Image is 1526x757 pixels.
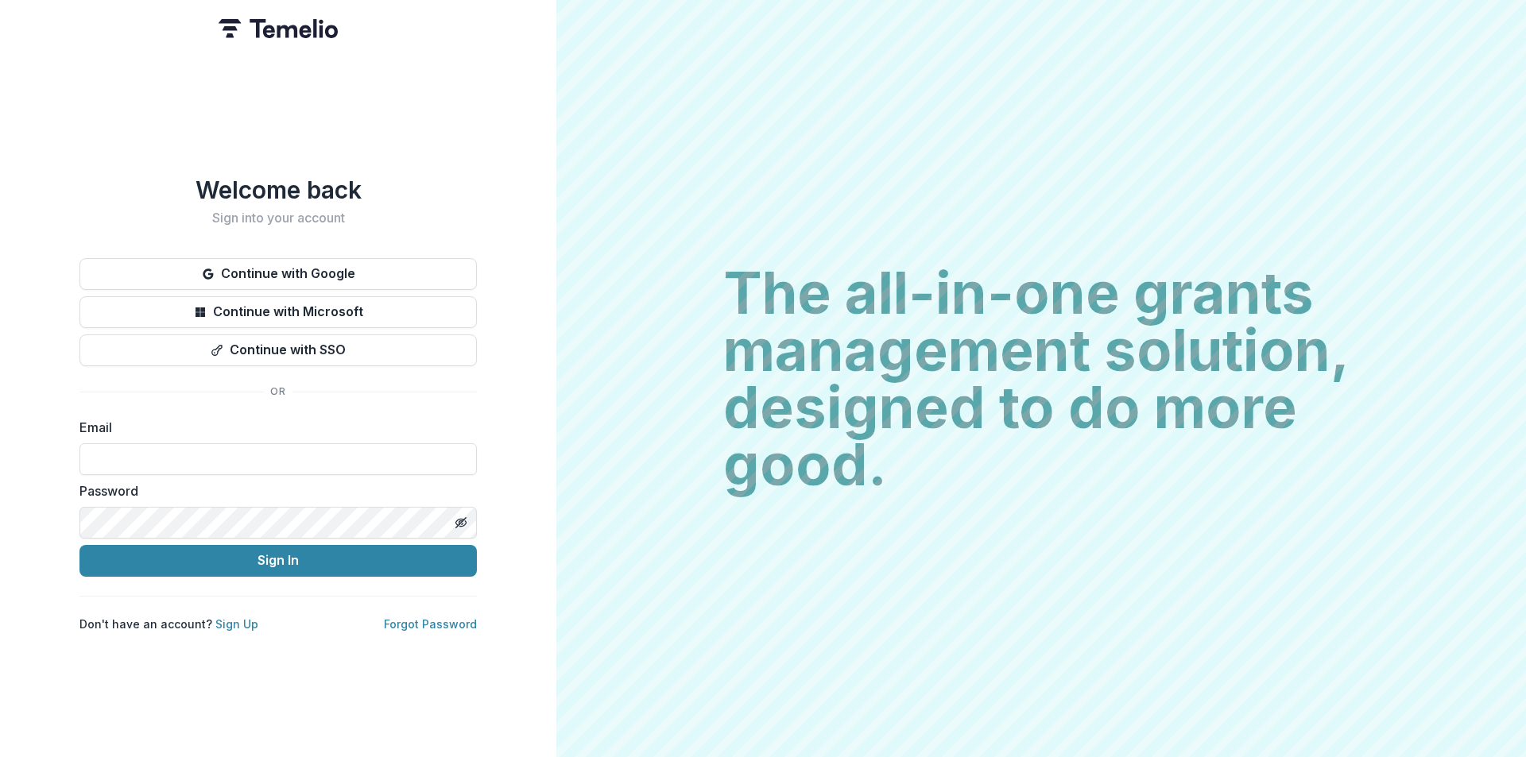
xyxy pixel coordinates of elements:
button: Sign In [79,545,477,577]
p: Don't have an account? [79,616,258,632]
label: Password [79,481,467,500]
button: Continue with SSO [79,334,477,366]
a: Sign Up [215,617,258,631]
h1: Welcome back [79,176,477,204]
a: Forgot Password [384,617,477,631]
button: Continue with Google [79,258,477,290]
button: Toggle password visibility [448,510,474,535]
h2: Sign into your account [79,210,477,226]
img: Temelio [219,19,338,38]
button: Continue with Microsoft [79,296,477,328]
label: Email [79,418,467,437]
